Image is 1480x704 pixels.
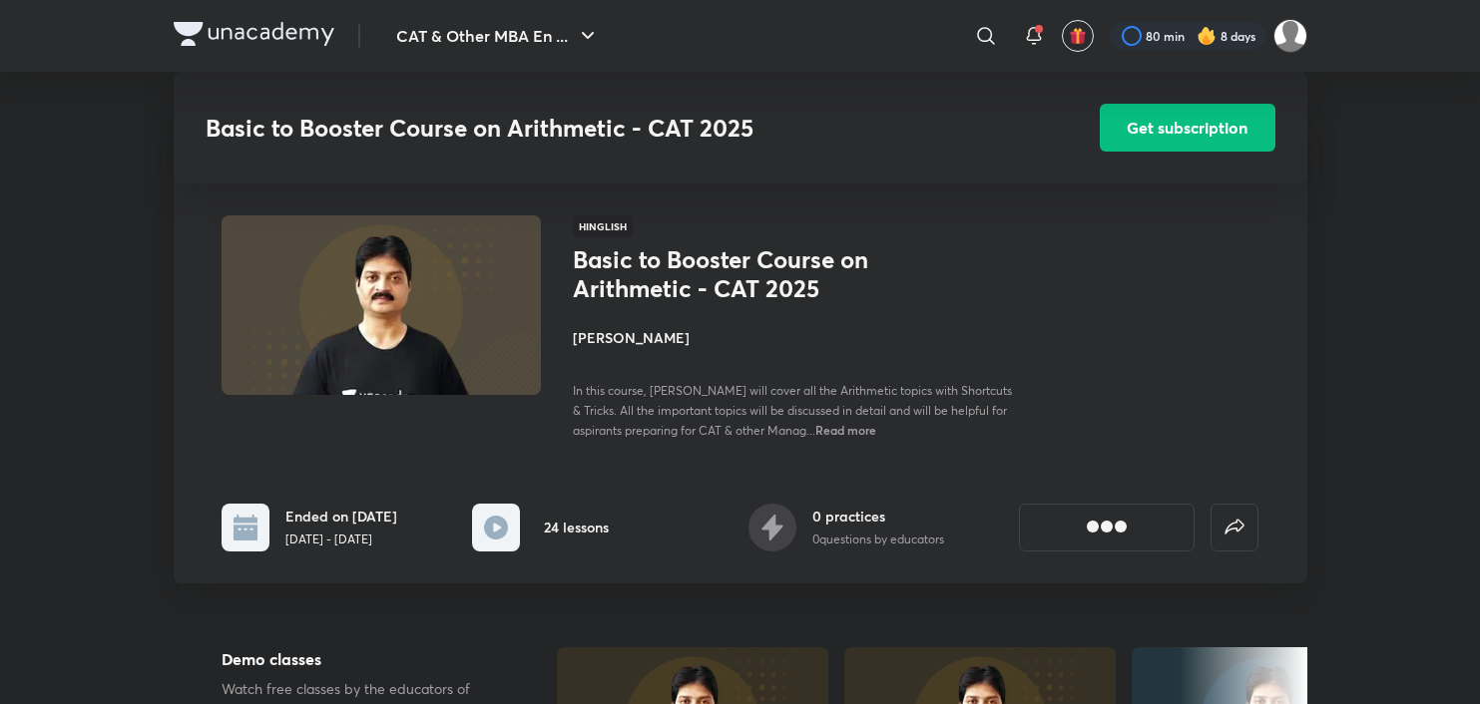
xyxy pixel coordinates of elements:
button: [object Object] [1019,504,1195,551]
h1: Basic to Booster Course on Arithmetic - CAT 2025 [573,245,899,303]
h3: Basic to Booster Course on Arithmetic - CAT 2025 [206,114,987,143]
h4: [PERSON_NAME] [573,327,1020,348]
button: Get subscription [1100,104,1275,152]
a: Company Logo [174,22,334,51]
img: avatar [1069,27,1087,45]
button: false [1211,504,1258,551]
img: Abhishek gupta [1273,19,1307,53]
span: Hinglish [573,215,633,237]
h5: Demo classes [222,647,493,671]
h6: Ended on [DATE] [285,506,397,527]
p: [DATE] - [DATE] [285,530,397,548]
span: In this course, [PERSON_NAME] will cover all the Arithmetic topics with Shortcuts & Tricks. All t... [573,383,1012,438]
button: CAT & Other MBA En ... [384,16,612,56]
img: Company Logo [174,22,334,46]
button: avatar [1062,20,1094,52]
h6: 0 practices [812,506,944,527]
p: 0 questions by educators [812,530,944,548]
span: Read more [815,422,876,438]
img: Thumbnail [218,213,543,397]
h6: 24 lessons [544,517,609,537]
img: streak [1197,26,1217,46]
